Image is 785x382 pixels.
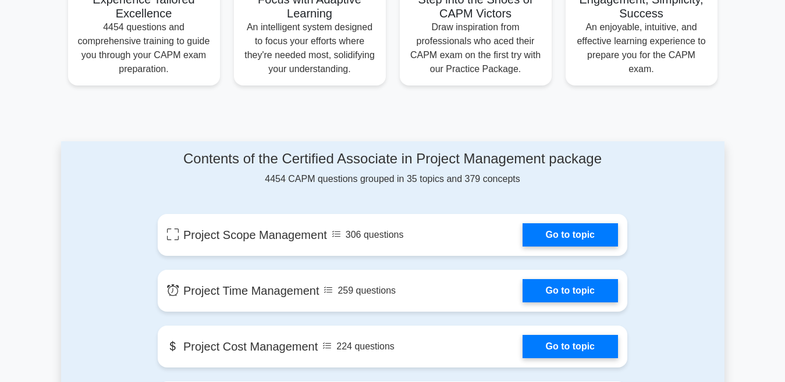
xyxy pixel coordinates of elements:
h4: Contents of the Certified Associate in Project Management package [158,151,627,167]
p: 4454 questions and comprehensive training to guide you through your CAPM exam preparation. [77,20,211,76]
p: An intelligent system designed to focus your efforts where they're needed most, solidifying your ... [243,20,376,76]
a: Go to topic [523,223,618,247]
div: 4454 CAPM questions grouped in 35 topics and 379 concepts [158,151,627,186]
p: An enjoyable, intuitive, and effective learning experience to prepare you for the CAPM exam. [575,20,708,76]
a: Go to topic [523,279,618,302]
a: Go to topic [523,335,618,358]
p: Draw inspiration from professionals who aced their CAPM exam on the first try with our Practice P... [409,20,542,76]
